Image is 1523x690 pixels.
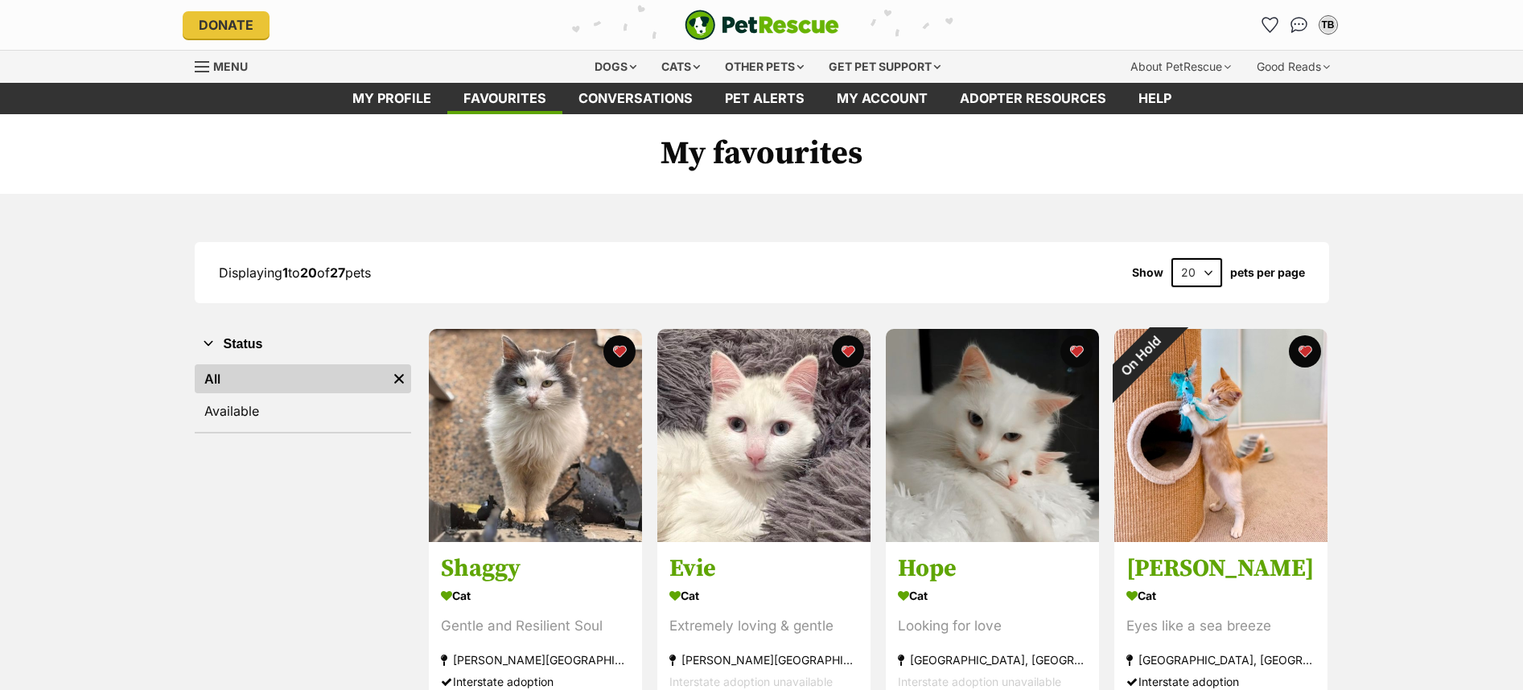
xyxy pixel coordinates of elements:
div: About PetRescue [1119,51,1242,83]
img: Bailey [1114,329,1327,542]
div: [PERSON_NAME][GEOGRAPHIC_DATA], [GEOGRAPHIC_DATA] [669,650,858,672]
img: Shaggy [429,329,642,542]
a: Menu [195,51,259,80]
img: Hope [886,329,1099,542]
strong: 1 [282,265,288,281]
a: conversations [562,83,709,114]
button: favourite [603,335,636,368]
label: pets per page [1230,266,1305,279]
button: My account [1315,12,1341,38]
a: Available [195,396,411,425]
a: PetRescue [685,10,839,40]
div: Cat [898,585,1087,608]
div: [PERSON_NAME][GEOGRAPHIC_DATA][PERSON_NAME], [GEOGRAPHIC_DATA] [441,650,630,672]
div: TB [1320,17,1336,33]
div: Cat [1126,585,1315,608]
div: Cat [669,585,858,608]
h3: Hope [898,554,1087,585]
span: Show [1132,266,1163,279]
a: Adopter resources [944,83,1122,114]
div: Dogs [583,51,648,83]
div: Status [195,361,411,432]
a: Help [1122,83,1188,114]
a: My account [821,83,944,114]
div: Cats [650,51,711,83]
h3: Evie [669,554,858,585]
a: On Hold [1114,529,1327,545]
div: Good Reads [1245,51,1341,83]
img: logo-e224e6f780fb5917bec1dbf3a21bbac754714ae5b6737aabdf751b685950b380.svg [685,10,839,40]
span: Interstate adoption unavailable [898,676,1061,689]
ul: Account quick links [1258,12,1341,38]
span: Interstate adoption unavailable [669,676,833,689]
a: Favourites [1258,12,1283,38]
a: Remove filter [387,364,411,393]
img: Evie [657,329,871,542]
a: Donate [183,11,270,39]
div: Eyes like a sea breeze [1126,616,1315,638]
a: All [195,364,387,393]
button: favourite [832,335,864,368]
a: Favourites [447,83,562,114]
span: Displaying to of pets [219,265,371,281]
div: Get pet support [817,51,952,83]
div: Gentle and Resilient Soul [441,616,630,638]
div: Looking for love [898,616,1087,638]
a: Conversations [1286,12,1312,38]
div: Extremely loving & gentle [669,616,858,638]
h3: [PERSON_NAME] [1126,554,1315,585]
a: My profile [336,83,447,114]
div: [GEOGRAPHIC_DATA], [GEOGRAPHIC_DATA] [898,650,1087,672]
div: Other pets [714,51,815,83]
div: [GEOGRAPHIC_DATA], [GEOGRAPHIC_DATA] [1126,650,1315,672]
button: favourite [1289,335,1321,368]
a: Pet alerts [709,83,821,114]
div: Cat [441,585,630,608]
div: On Hold [1093,308,1188,403]
strong: 20 [300,265,317,281]
span: Menu [213,60,248,73]
button: favourite [1060,335,1093,368]
button: Status [195,334,411,355]
h3: Shaggy [441,554,630,585]
strong: 27 [330,265,345,281]
img: chat-41dd97257d64d25036548639549fe6c8038ab92f7586957e7f3b1b290dea8141.svg [1290,17,1307,33]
